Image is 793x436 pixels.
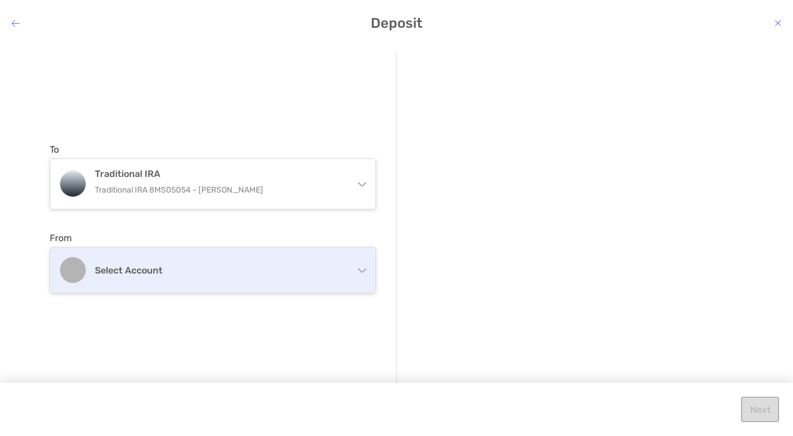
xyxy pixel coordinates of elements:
img: Traditional IRA [60,171,86,197]
h4: Traditional IRA [95,168,345,179]
label: From [50,232,72,243]
label: To [50,144,59,155]
p: Traditional IRA 8MS05054 - [PERSON_NAME] [95,183,345,197]
h4: Select account [95,265,345,276]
